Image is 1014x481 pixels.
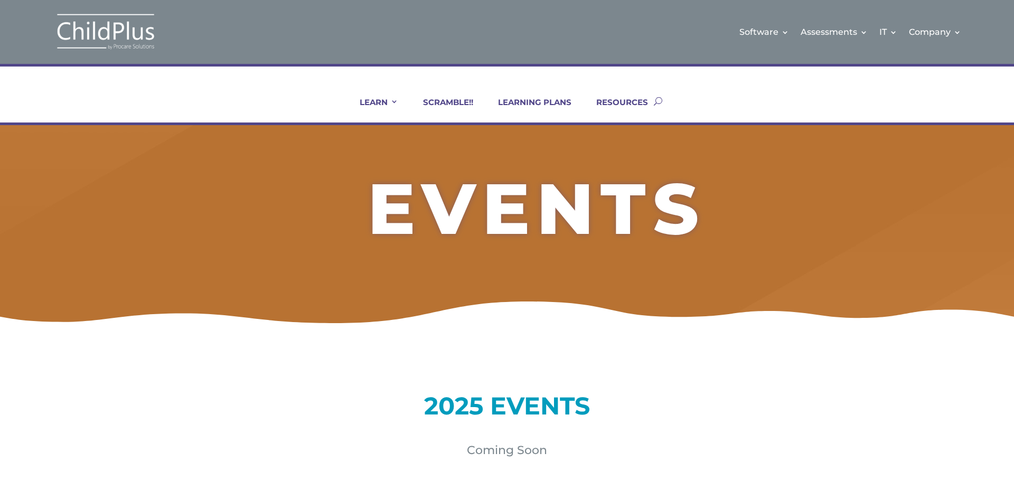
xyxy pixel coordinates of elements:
[801,11,868,53] a: Assessments
[909,11,961,53] a: Company
[169,394,845,423] h1: 2025 EVENTS
[485,97,571,122] a: LEARNING PLANS
[199,173,875,249] h2: EVENTS
[346,97,398,122] a: LEARN
[739,11,789,53] a: Software
[410,97,473,122] a: SCRAMBLE!!
[879,11,897,53] a: IT
[583,97,648,122] a: RESOURCES
[169,444,845,457] p: Coming Soon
